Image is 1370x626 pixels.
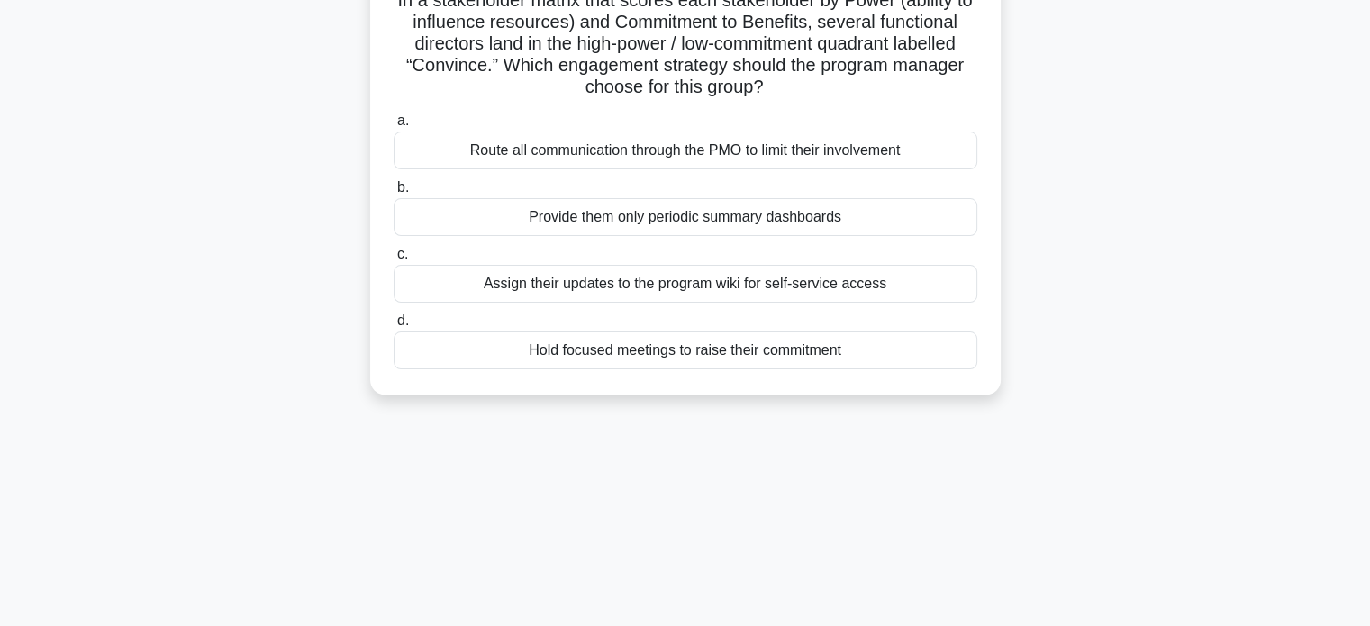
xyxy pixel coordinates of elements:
[397,246,408,261] span: c.
[397,313,409,328] span: d.
[397,113,409,128] span: a.
[394,331,977,369] div: Hold focused meetings to raise their commitment
[394,198,977,236] div: Provide them only periodic summary dashboards
[394,265,977,303] div: Assign their updates to the program wiki for self-service access
[394,132,977,169] div: Route all communication through the PMO to limit their involvement
[397,179,409,195] span: b.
